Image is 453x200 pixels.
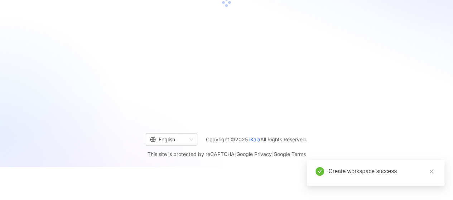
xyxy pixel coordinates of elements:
div: English [150,134,187,145]
span: This site is protected by reCAPTCHA [148,150,306,158]
span: Copyright © 2025 All Rights Reserved. [206,135,307,144]
span: | [235,151,236,157]
span: | [272,151,274,157]
a: Google Terms [274,151,306,157]
div: Create workspace success [328,167,436,176]
span: check-circle [315,167,324,176]
a: iKala [249,136,260,142]
a: Google Privacy [236,151,272,157]
span: close [429,169,434,174]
